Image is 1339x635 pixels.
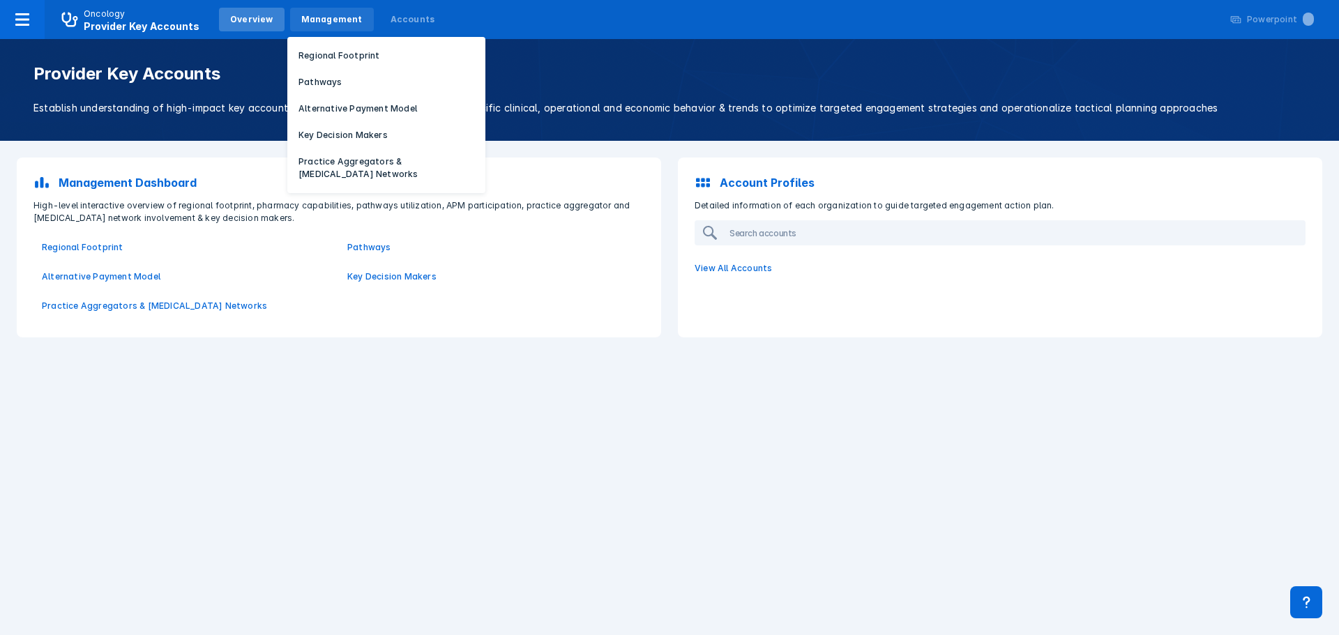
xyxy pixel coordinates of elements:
[287,45,485,66] button: Regional Footprint
[298,155,474,181] p: Practice Aggregators & [MEDICAL_DATA] Networks
[724,222,1142,244] input: Search accounts
[33,100,1306,116] p: Establish understanding of high-impact key accounts through assessment of indication-specific cli...
[301,13,363,26] div: Management
[290,8,374,31] a: Management
[298,102,417,115] p: Alternative Payment Model
[686,254,1314,283] a: View All Accounts
[230,13,273,26] div: Overview
[42,270,331,283] a: Alternative Payment Model
[84,20,199,32] span: Provider Key Accounts
[219,8,285,31] a: Overview
[686,199,1314,212] p: Detailed information of each organization to guide targeted engagement action plan.
[42,300,331,312] a: Practice Aggregators & [MEDICAL_DATA] Networks
[287,151,485,185] button: Practice Aggregators & [MEDICAL_DATA] Networks
[347,270,636,283] a: Key Decision Makers
[298,49,380,62] p: Regional Footprint
[42,241,331,254] a: Regional Footprint
[287,125,485,146] button: Key Decision Makers
[59,174,197,191] p: Management Dashboard
[1247,13,1314,26] div: Powerpoint
[84,8,126,20] p: Oncology
[391,13,435,26] div: Accounts
[379,8,446,31] a: Accounts
[25,199,653,224] p: High-level interactive overview of regional footprint, pharmacy capabilities, pathways utilizatio...
[347,241,636,254] a: Pathways
[287,98,485,119] button: Alternative Payment Model
[686,166,1314,199] a: Account Profiles
[287,72,485,93] button: Pathways
[33,64,1306,84] h1: Provider Key Accounts
[720,174,815,191] p: Account Profiles
[1290,586,1322,618] div: Contact Support
[25,166,653,199] a: Management Dashboard
[298,129,388,141] p: Key Decision Makers
[298,76,342,89] p: Pathways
